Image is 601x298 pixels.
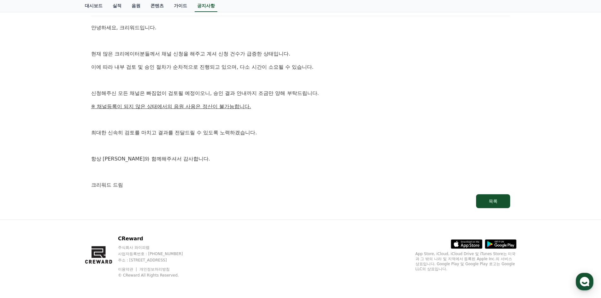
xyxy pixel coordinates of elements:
[42,200,81,216] a: 대화
[91,194,510,208] a: 목록
[139,267,170,272] a: 개인정보처리방침
[2,200,42,216] a: 홈
[91,63,510,71] p: 이에 따라 내부 검토 및 승인 절차가 순차적으로 진행되고 있으며, 다소 시간이 소요될 수 있습니다.
[489,198,498,204] div: 목록
[81,200,121,216] a: 설정
[91,24,510,32] p: 안녕하세요, 크리워드입니다.
[118,251,195,256] p: 사업자등록번호 : [PHONE_NUMBER]
[118,258,195,263] p: 주소 : [STREET_ADDRESS]
[91,50,510,58] p: 현재 많은 크리에이터분들께서 채널 신청을 해주고 계셔 신청 건수가 급증한 상태입니다.
[118,245,195,250] p: 주식회사 와이피랩
[91,181,510,189] p: 크리워드 드림
[118,273,195,278] p: © CReward All Rights Reserved.
[415,251,516,272] p: App Store, iCloud, iCloud Drive 및 iTunes Store는 미국과 그 밖의 나라 및 지역에서 등록된 Apple Inc.의 서비스 상표입니다. Goo...
[91,129,510,137] p: 최대한 신속히 검토를 마치고 결과를 전달드릴 수 있도록 노력하겠습니다.
[91,103,251,109] u: ※ 채널등록이 되지 않은 상태에서의 음원 사용은 정산이 불가능합니다.
[20,209,24,214] span: 홈
[91,89,510,97] p: 신청해주신 모든 채널은 빠짐없이 검토될 예정이오니, 승인 결과 안내까지 조금만 양해 부탁드립니다.
[97,209,105,214] span: 설정
[91,155,510,163] p: 항상 [PERSON_NAME]와 함께해주셔서 감사합니다.
[58,210,65,215] span: 대화
[476,194,510,208] button: 목록
[118,235,195,242] p: CReward
[118,267,138,272] a: 이용약관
